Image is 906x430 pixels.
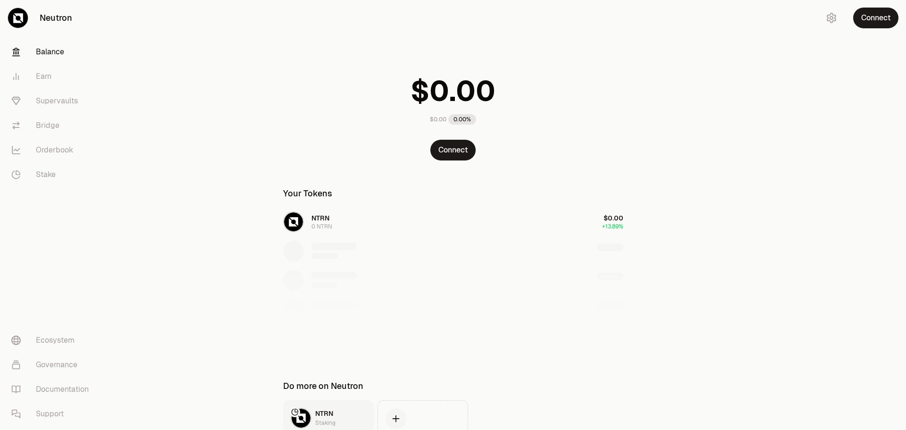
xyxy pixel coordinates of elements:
a: Governance [4,353,102,377]
a: Supervaults [4,89,102,113]
div: Your Tokens [283,187,332,200]
a: Orderbook [4,138,102,162]
div: Do more on Neutron [283,379,363,393]
button: Connect [430,140,476,160]
div: 0.00% [448,114,476,125]
span: NTRN [315,409,333,418]
a: Support [4,402,102,426]
img: NTRN Logo [292,409,310,428]
a: Earn [4,64,102,89]
a: Stake [4,162,102,187]
a: Ecosystem [4,328,102,353]
a: Documentation [4,377,102,402]
div: $0.00 [430,116,446,123]
div: Staking [315,418,336,428]
a: Balance [4,40,102,64]
a: Bridge [4,113,102,138]
button: Connect [853,8,898,28]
